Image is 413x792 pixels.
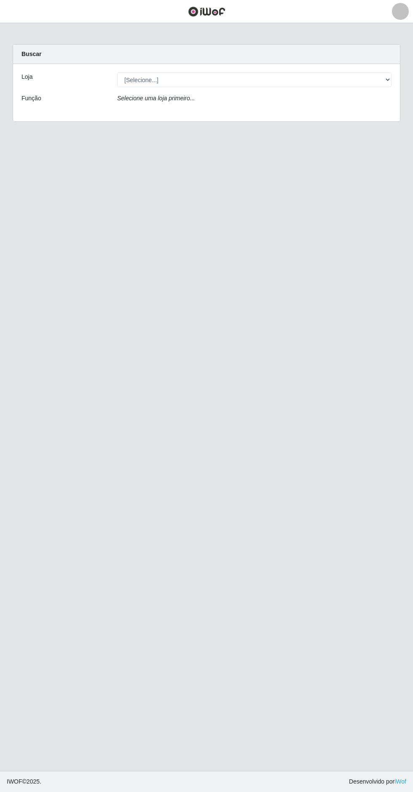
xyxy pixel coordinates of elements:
span: IWOF [7,778,22,785]
label: Loja [21,72,32,81]
a: iWof [394,778,406,785]
i: Selecione uma loja primeiro... [117,95,195,102]
strong: Buscar [21,51,41,57]
span: © 2025 . [7,777,41,786]
img: CoreUI Logo [188,6,225,17]
label: Função [21,94,41,103]
span: Desenvolvido por [349,777,406,786]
